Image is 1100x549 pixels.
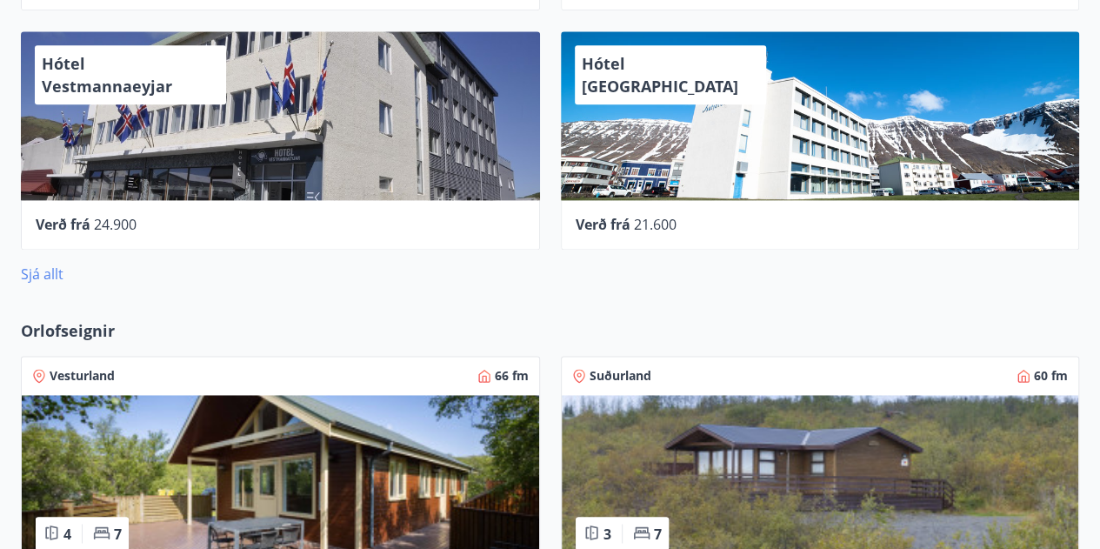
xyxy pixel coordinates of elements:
[654,524,662,543] span: 7
[114,524,122,543] span: 7
[21,319,115,342] span: Orlofseignir
[603,524,611,543] span: 3
[590,367,651,385] span: Suðurland
[21,264,63,284] a: Sjá allt
[50,367,115,385] span: Vesturland
[495,367,529,385] span: 66 fm
[63,524,71,543] span: 4
[1034,367,1068,385] span: 60 fm
[576,215,630,234] span: Verð frá
[582,53,738,97] span: Hótel [GEOGRAPHIC_DATA]
[36,215,90,234] span: Verð frá
[42,53,172,97] span: Hótel Vestmannaeyjar
[634,215,677,234] span: 21.600
[94,215,137,234] span: 24.900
